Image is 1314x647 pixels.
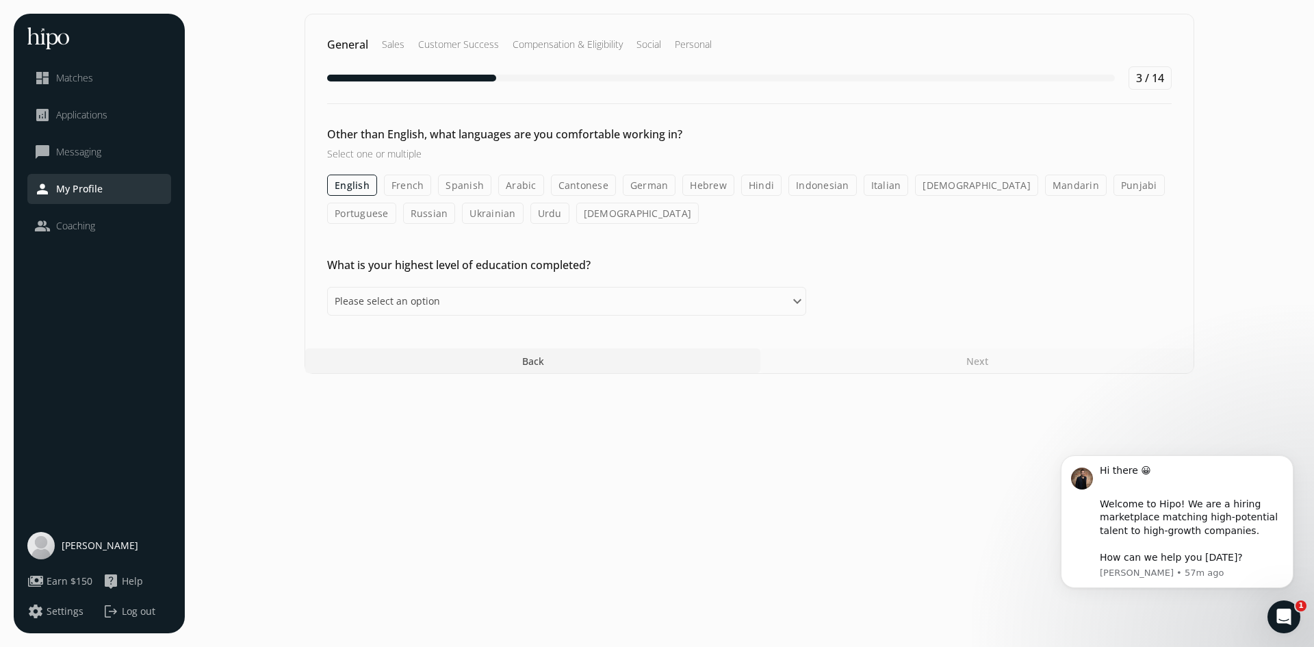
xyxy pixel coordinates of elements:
[34,107,164,123] a: analyticsApplications
[56,108,107,122] span: Applications
[1129,66,1172,90] div: 3 / 14
[438,175,491,196] label: Spanish
[27,573,96,589] a: paymentsEarn $150
[864,175,909,196] label: Italian
[56,145,101,159] span: Messaging
[384,175,432,196] label: French
[305,348,760,373] button: Back
[122,605,155,618] span: Log out
[34,181,51,197] span: person
[27,603,83,620] button: settingsSettings
[27,573,92,589] button: paymentsEarn $150
[1040,435,1314,610] iframe: Intercom notifications message
[327,257,806,273] h2: What is your highest level of education completed?
[34,70,164,86] a: dashboardMatches
[327,203,396,224] label: Portuguese
[498,175,544,196] label: Arabic
[551,175,616,196] label: Cantonese
[56,219,95,233] span: Coaching
[103,573,119,589] span: live_help
[1296,600,1306,611] span: 1
[623,175,676,196] label: German
[675,38,712,51] h2: Personal
[327,175,377,196] label: English
[103,573,171,589] a: live_helpHelp
[62,539,138,553] span: [PERSON_NAME]
[34,144,51,160] span: chat_bubble_outline
[47,605,83,618] span: Settings
[915,175,1038,196] label: [DEMOGRAPHIC_DATA]
[418,38,499,51] h2: Customer Success
[682,175,734,196] label: Hebrew
[34,70,51,86] span: dashboard
[327,147,806,161] h3: Select one or multiple
[27,573,44,589] span: payments
[636,38,661,51] h2: Social
[530,203,569,224] label: Urdu
[103,603,171,620] button: logoutLog out
[27,603,44,620] span: settings
[741,175,782,196] label: Hindi
[576,203,699,224] label: [DEMOGRAPHIC_DATA]
[462,203,523,224] label: Ukrainian
[788,175,857,196] label: Indonesian
[513,38,623,51] h2: Compensation & Eligibility
[122,574,143,588] span: Help
[56,182,103,196] span: My Profile
[327,126,806,142] h2: Other than English, what languages are you comfortable working in?
[103,573,143,589] button: live_helpHelp
[1045,175,1107,196] label: Mandarin
[382,38,404,51] h2: Sales
[1113,175,1165,196] label: Punjabi
[34,107,51,123] span: analytics
[403,203,456,224] label: Russian
[27,27,69,49] img: hh-logo-white
[522,354,544,368] span: Back
[34,144,164,160] a: chat_bubble_outlineMessaging
[327,36,368,53] h2: General
[27,603,96,620] a: settingsSettings
[47,574,92,588] span: Earn $150
[56,71,93,85] span: Matches
[1267,600,1300,633] iframe: Intercom live chat
[27,532,55,559] img: user-photo
[34,181,164,197] a: personMy Profile
[34,218,164,234] a: peopleCoaching
[103,603,119,620] span: logout
[34,218,51,234] span: people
